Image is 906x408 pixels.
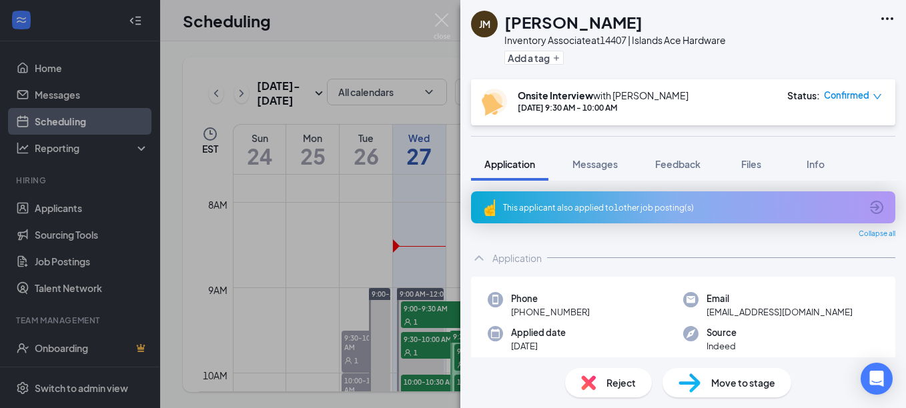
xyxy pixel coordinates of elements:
div: This applicant also applied to 1 other job posting(s) [503,202,861,213]
svg: ArrowCircle [869,199,885,215]
div: Inventory Associate at 14407 | Islands Ace Hardware [504,33,726,47]
div: [DATE] 9:30 AM - 10:00 AM [518,102,689,113]
div: JM [479,17,490,31]
span: [DATE] [511,339,566,353]
span: [EMAIL_ADDRESS][DOMAIN_NAME] [707,305,853,319]
svg: ChevronUp [471,250,487,266]
span: Reject [606,375,636,390]
span: Applied date [511,326,566,339]
svg: Ellipses [879,11,895,27]
div: Open Intercom Messenger [861,363,893,395]
span: Move to stage [711,375,775,390]
span: Collapse all [859,229,895,239]
span: Email [707,292,853,305]
span: down [873,92,882,101]
span: Messages [572,158,618,170]
span: [PHONE_NUMBER] [511,305,590,319]
span: Files [741,158,761,170]
div: with [PERSON_NAME] [518,89,689,102]
b: Onsite Interview [518,89,593,101]
span: Source [707,326,737,339]
span: Confirmed [824,89,869,102]
span: Feedback [655,158,701,170]
span: Phone [511,292,590,305]
div: Status : [787,89,820,102]
span: Indeed [707,339,737,353]
div: Application [492,251,542,265]
svg: Plus [552,54,560,62]
span: Info [807,158,825,170]
span: Application [484,158,535,170]
h1: [PERSON_NAME] [504,11,642,33]
button: PlusAdd a tag [504,51,564,65]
